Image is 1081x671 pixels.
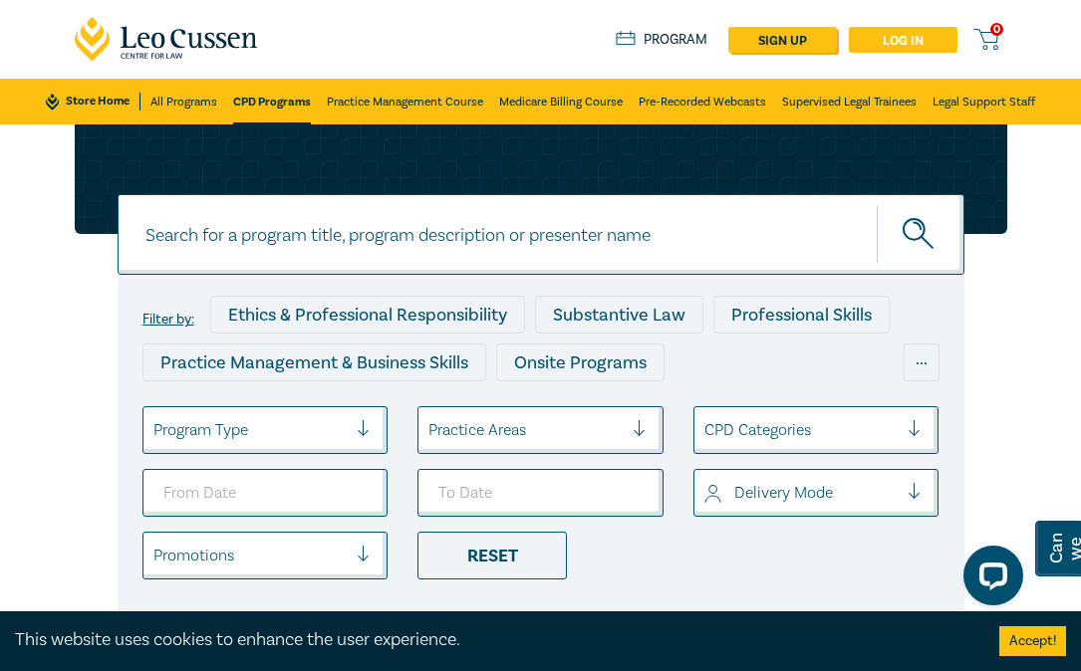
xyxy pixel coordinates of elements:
[704,419,708,441] input: select
[142,391,451,429] div: Live Streamed One Hour Seminars
[728,27,837,53] a: sign up
[417,532,567,579] div: Reset
[327,79,483,124] a: Practice Management Course
[46,93,140,111] a: Store Home
[849,27,957,53] a: Log in
[933,79,1035,124] a: Legal Support Staff
[428,419,432,441] input: select
[118,194,964,275] input: Search for a program title, program description or presenter name
[153,545,157,566] input: select
[142,343,486,381] div: Practice Management & Business Skills
[496,343,665,381] div: Onsite Programs
[461,391,837,429] div: Live Streamed Conferences and Intensives
[153,419,157,441] input: select
[999,626,1066,656] button: Accept cookies
[499,79,623,124] a: Medicare Billing Course
[535,296,703,334] div: Substantive Law
[904,343,940,381] div: ...
[782,79,917,124] a: Supervised Legal Trainees
[142,312,194,328] label: Filter by:
[947,538,1031,621] iframe: LiveChat chat widget
[15,627,969,653] div: This website uses cookies to enhance the user experience.
[990,23,1003,36] span: 0
[639,79,766,124] a: Pre-Recorded Webcasts
[142,469,389,517] input: From Date
[210,296,525,334] div: Ethics & Professional Responsibility
[704,482,708,504] input: select
[417,469,664,517] input: To Date
[713,296,890,334] div: Professional Skills
[150,79,217,124] a: All Programs
[233,79,311,124] a: CPD Programs
[616,31,708,49] a: Program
